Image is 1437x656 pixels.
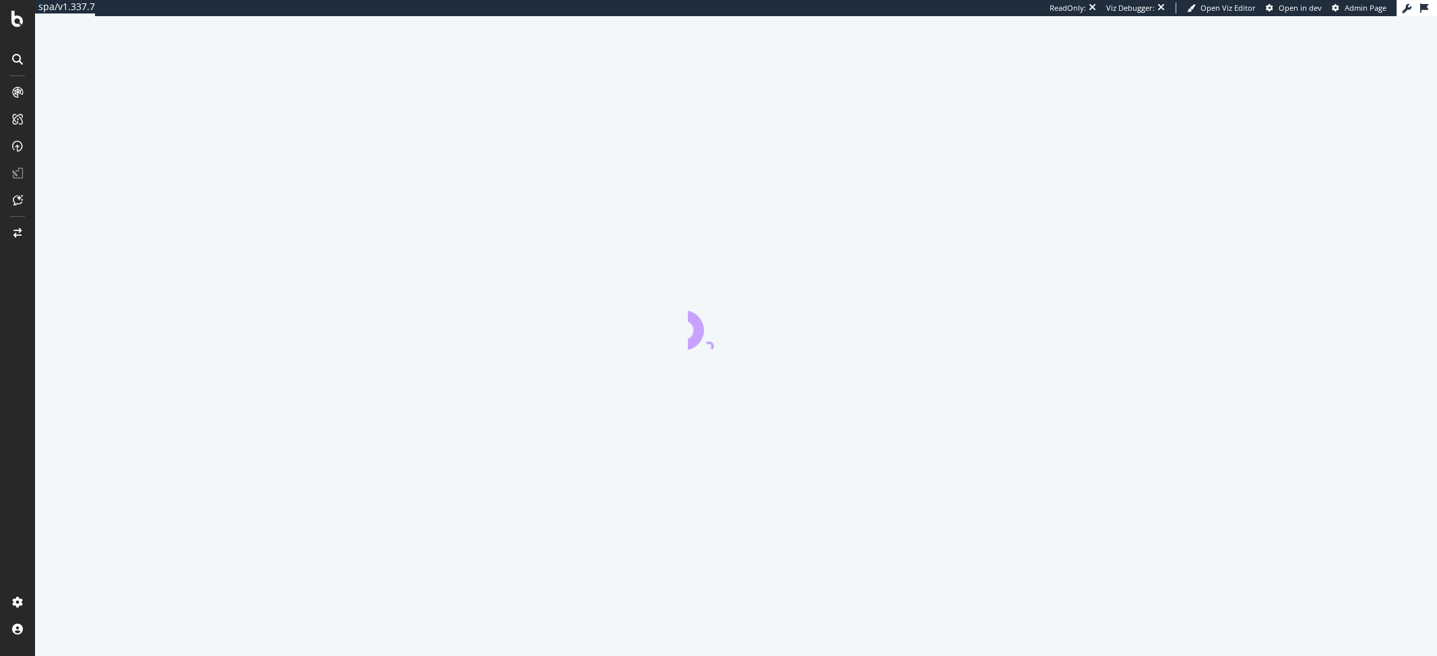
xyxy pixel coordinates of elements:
[1050,3,1086,13] div: ReadOnly:
[1345,3,1386,13] span: Admin Page
[1279,3,1322,13] span: Open in dev
[688,301,785,350] div: animation
[1106,3,1155,13] div: Viz Debugger:
[1266,3,1322,13] a: Open in dev
[1332,3,1386,13] a: Admin Page
[1201,3,1256,13] span: Open Viz Editor
[1187,3,1256,13] a: Open Viz Editor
